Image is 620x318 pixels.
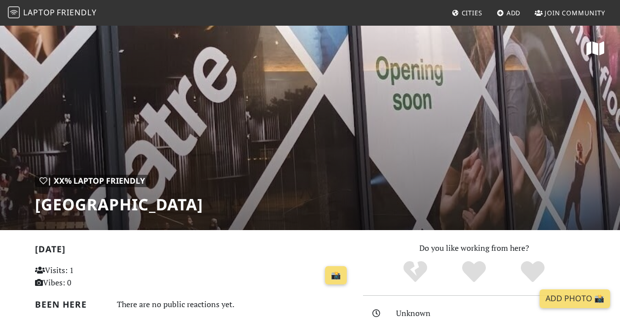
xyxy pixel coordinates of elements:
div: | XX% Laptop Friendly [35,175,149,188]
p: Do you like working from here? [363,242,585,255]
a: Join Community [531,4,609,22]
span: Laptop [23,7,55,18]
div: Definitely! [503,260,562,284]
a: LaptopFriendly LaptopFriendly [8,4,97,22]
img: LaptopFriendly [8,6,20,18]
div: Yes [445,260,504,284]
p: Visits: 1 Vibes: 0 [35,264,133,289]
h2: [DATE] [35,244,351,258]
h1: [GEOGRAPHIC_DATA] [35,195,203,214]
span: Cities [462,8,482,17]
a: 📸 [325,266,347,285]
a: Add [493,4,525,22]
a: Cities [448,4,486,22]
a: Add Photo 📸 [540,289,610,308]
span: Join Community [545,8,605,17]
span: Friendly [57,7,96,18]
div: There are no public reactions yet. [117,297,351,312]
span: Add [507,8,521,17]
h2: Been here [35,299,105,310]
div: No [386,260,445,284]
